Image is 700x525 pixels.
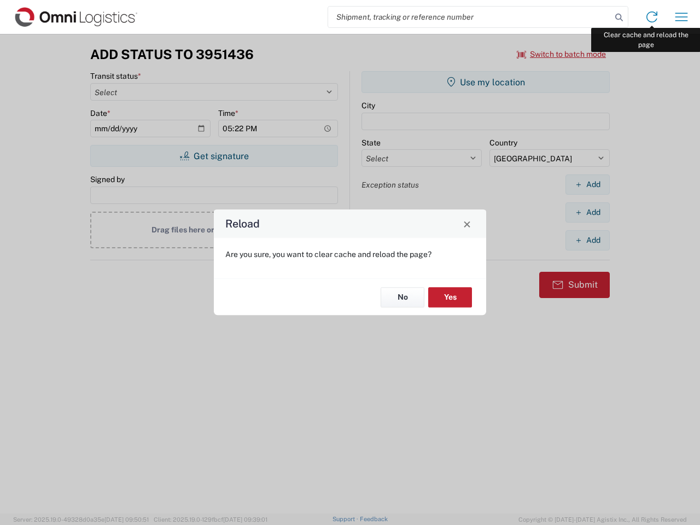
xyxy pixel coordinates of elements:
h4: Reload [225,216,260,232]
button: Close [459,216,475,231]
p: Are you sure, you want to clear cache and reload the page? [225,249,475,259]
input: Shipment, tracking or reference number [328,7,611,27]
button: No [381,287,424,307]
button: Yes [428,287,472,307]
